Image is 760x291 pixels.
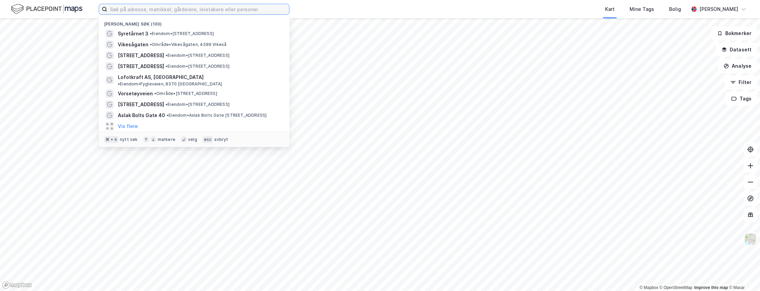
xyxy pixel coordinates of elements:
button: Analyse [718,59,757,73]
button: Datasett [716,43,757,56]
span: Syretårnet 3 [118,30,148,38]
span: • [165,53,168,58]
span: Eiendom • [STREET_ADDRESS] [165,64,229,69]
div: markere [158,137,175,142]
span: Vorsetøyveien [118,90,153,98]
span: • [118,81,120,86]
div: Kart [605,5,615,13]
button: Bokmerker [711,27,757,40]
a: Mapbox [639,285,658,290]
span: Vikesågaten [118,41,148,49]
a: Improve this map [694,285,728,290]
span: Eiendom • [STREET_ADDRESS] [165,53,229,58]
span: • [165,64,168,69]
div: Bolig [669,5,681,13]
a: OpenStreetMap [660,285,693,290]
button: Vis flere [118,122,138,130]
span: Eiendom • [STREET_ADDRESS] [165,102,229,107]
span: [STREET_ADDRESS] [118,100,164,109]
button: Tags [726,92,757,106]
span: • [150,42,152,47]
img: logo.f888ab2527a4732fd821a326f86c7f29.svg [11,3,82,15]
input: Søk på adresse, matrikkel, gårdeiere, leietakere eller personer [107,4,289,14]
span: • [154,91,156,96]
span: Lofotkraft AS, [GEOGRAPHIC_DATA] [118,73,204,81]
span: Område • Vikesågaten, 4389 Vikeså [150,42,226,47]
div: velg [188,137,197,142]
span: Område • [STREET_ADDRESS] [154,91,217,96]
a: Mapbox homepage [2,281,32,289]
span: Eiendom • Aslak Bolts Gate [STREET_ADDRESS] [167,113,267,118]
div: [PERSON_NAME] søk (100) [99,16,289,28]
div: Mine Tags [630,5,654,13]
span: • [167,113,169,118]
div: esc [203,136,213,143]
div: ⌘ + k [104,136,118,143]
span: [STREET_ADDRESS] [118,62,164,70]
div: [PERSON_NAME] [699,5,738,13]
div: avbryt [214,137,228,142]
span: Eiendom • [STREET_ADDRESS] [150,31,214,36]
span: Eiendom • Fygleveien, 8370 [GEOGRAPHIC_DATA] [118,81,222,87]
iframe: Chat Widget [726,258,760,291]
span: [STREET_ADDRESS] [118,51,164,60]
div: nytt søk [120,137,138,142]
div: Kontrollprogram for chat [726,258,760,291]
span: • [150,31,152,36]
span: Aslak Bolts Gate 40 [118,111,165,119]
span: • [165,102,168,107]
button: Filter [725,76,757,89]
img: Z [744,233,757,246]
